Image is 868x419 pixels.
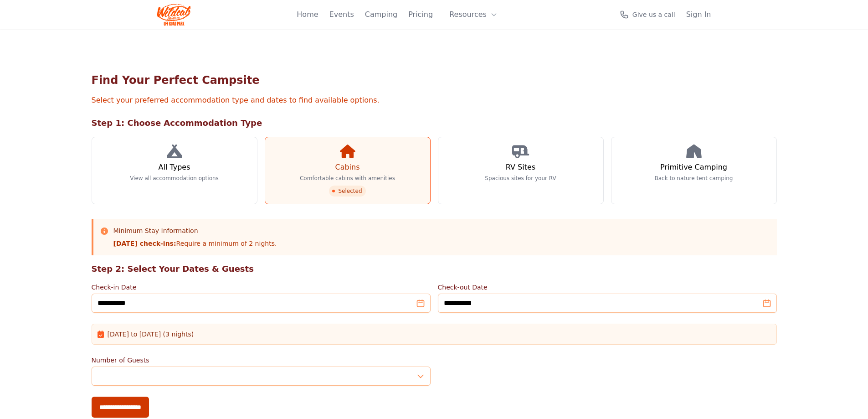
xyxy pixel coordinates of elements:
[660,162,727,173] h3: Primitive Camping
[158,162,190,173] h3: All Types
[113,239,277,248] p: Require a minimum of 2 nights.
[438,283,777,292] label: Check-out Date
[485,175,556,182] p: Spacious sites for your RV
[438,137,604,204] a: RV Sites Spacious sites for your RV
[408,9,433,20] a: Pricing
[108,330,194,339] span: [DATE] to [DATE] (3 nights)
[335,162,360,173] h3: Cabins
[365,9,397,20] a: Camping
[92,283,431,292] label: Check-in Date
[444,5,503,24] button: Resources
[92,137,257,204] a: All Types View all accommodation options
[632,10,675,19] span: Give us a call
[329,9,354,20] a: Events
[265,137,431,204] a: Cabins Comfortable cabins with amenities Selected
[92,95,777,106] p: Select your preferred accommodation type and dates to find available options.
[506,162,535,173] h3: RV Sites
[611,137,777,204] a: Primitive Camping Back to nature tent camping
[686,9,711,20] a: Sign In
[300,175,395,182] p: Comfortable cabins with amenities
[655,175,733,182] p: Back to nature tent camping
[620,10,675,19] a: Give us a call
[92,356,431,365] label: Number of Guests
[92,117,777,129] h2: Step 1: Choose Accommodation Type
[113,240,176,247] strong: [DATE] check-ins:
[297,9,318,20] a: Home
[92,73,777,88] h1: Find Your Perfect Campsite
[130,175,219,182] p: View all accommodation options
[329,186,365,197] span: Selected
[157,4,191,26] img: Wildcat Logo
[113,226,277,235] h3: Minimum Stay Information
[92,263,777,275] h2: Step 2: Select Your Dates & Guests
